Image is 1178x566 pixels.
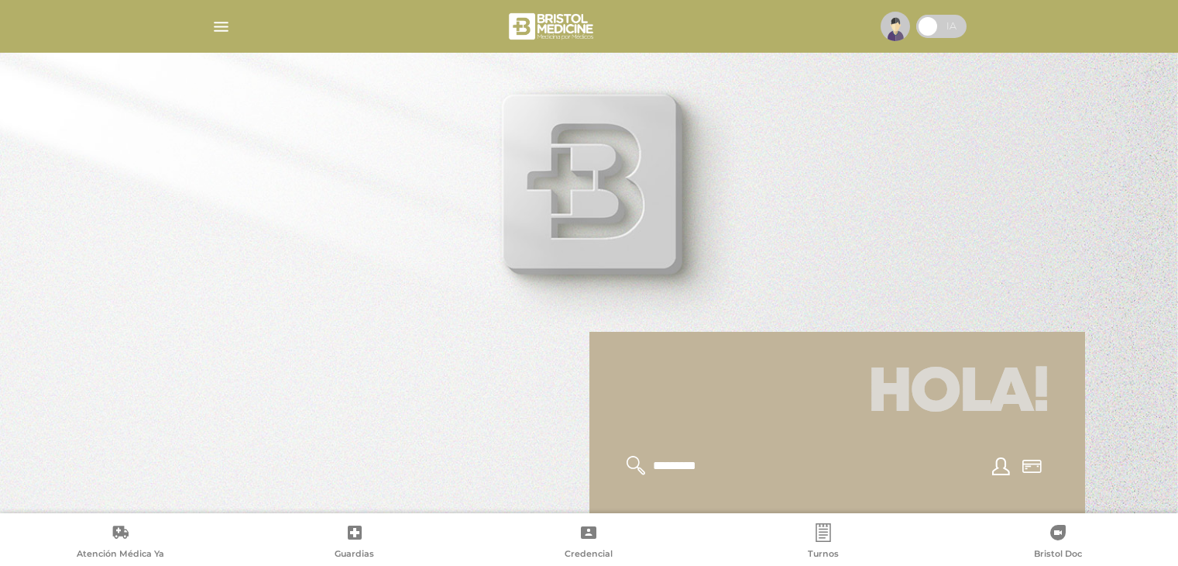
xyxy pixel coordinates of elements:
[881,12,910,41] img: profile-placeholder.svg
[472,523,706,563] a: Credencial
[706,523,941,563] a: Turnos
[940,523,1175,563] a: Bristol Doc
[77,548,164,562] span: Atención Médica Ya
[211,17,231,36] img: Cober_menu-lines-white.svg
[565,548,613,562] span: Credencial
[238,523,472,563] a: Guardias
[335,548,374,562] span: Guardias
[608,350,1066,437] h1: Hola!
[507,8,599,45] img: bristol-medicine-blanco.png
[1034,548,1082,562] span: Bristol Doc
[3,523,238,563] a: Atención Médica Ya
[808,548,839,562] span: Turnos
